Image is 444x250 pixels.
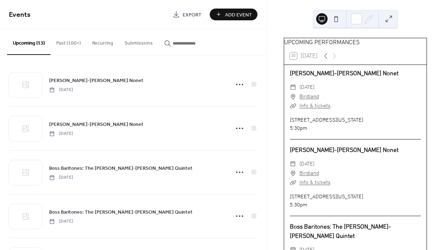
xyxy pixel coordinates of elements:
div: ​ [290,83,296,92]
span: Boss Baritones: The [PERSON_NAME]-[PERSON_NAME] Quintet [49,165,193,172]
div: [STREET_ADDRESS][US_STATE] 5:30pm [290,193,421,209]
button: Recurring [87,29,119,54]
button: Past (100+) [51,29,87,54]
span: [DATE] [299,159,314,169]
span: Add Event [225,11,252,19]
span: Export [183,11,202,19]
button: Submissions [119,29,158,54]
a: Birdland [299,169,319,178]
span: [PERSON_NAME]-[PERSON_NAME] Nonet [49,121,143,128]
div: UPCOMING PERFORMANCES [284,38,427,47]
a: [PERSON_NAME]-[PERSON_NAME] Nonet [290,147,398,154]
div: ​ [290,101,296,111]
a: [PERSON_NAME]-[PERSON_NAME] Nonet [49,76,143,85]
span: [DATE] [49,174,73,181]
a: Boss Baritones: The [PERSON_NAME]-[PERSON_NAME] Quintet [49,164,193,172]
a: Boss Baritones: The [PERSON_NAME]-[PERSON_NAME] Quintet [49,208,193,216]
span: [DATE] [49,131,73,137]
span: [DATE] [49,87,73,93]
button: Add Event [210,9,257,20]
a: Birdland [299,92,319,101]
a: [PERSON_NAME]-[PERSON_NAME] Nonet [290,70,398,77]
a: Info & tickets [299,179,330,186]
div: [STREET_ADDRESS][US_STATE] 5:30pm [290,116,421,133]
a: Export [167,9,207,20]
span: Events [9,8,31,22]
a: Boss Baritones: The [PERSON_NAME]-[PERSON_NAME] Quintet [290,223,391,240]
div: ​ [290,159,296,169]
div: ​ [290,92,296,101]
a: Info & tickets [299,103,330,109]
div: ​ [290,178,296,187]
span: [DATE] [49,218,73,225]
a: [PERSON_NAME]-[PERSON_NAME] Nonet [49,120,143,128]
button: Upcoming (13) [7,29,51,55]
span: [PERSON_NAME]-[PERSON_NAME] Nonet [49,77,143,85]
span: [DATE] [299,83,314,92]
div: ​ [290,169,296,178]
